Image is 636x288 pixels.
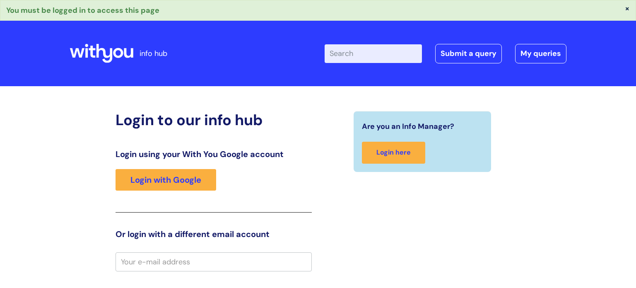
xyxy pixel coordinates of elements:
a: My queries [515,44,566,63]
p: info hub [140,47,167,60]
h2: Login to our info hub [116,111,312,129]
h3: Or login with a different email account [116,229,312,239]
input: Your e-mail address [116,252,312,271]
h3: Login using your With You Google account [116,149,312,159]
span: Are you an Info Manager? [362,120,454,133]
a: Login with Google [116,169,216,191]
input: Search [325,44,422,63]
button: × [625,5,630,12]
a: Login here [362,142,425,164]
a: Submit a query [435,44,502,63]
